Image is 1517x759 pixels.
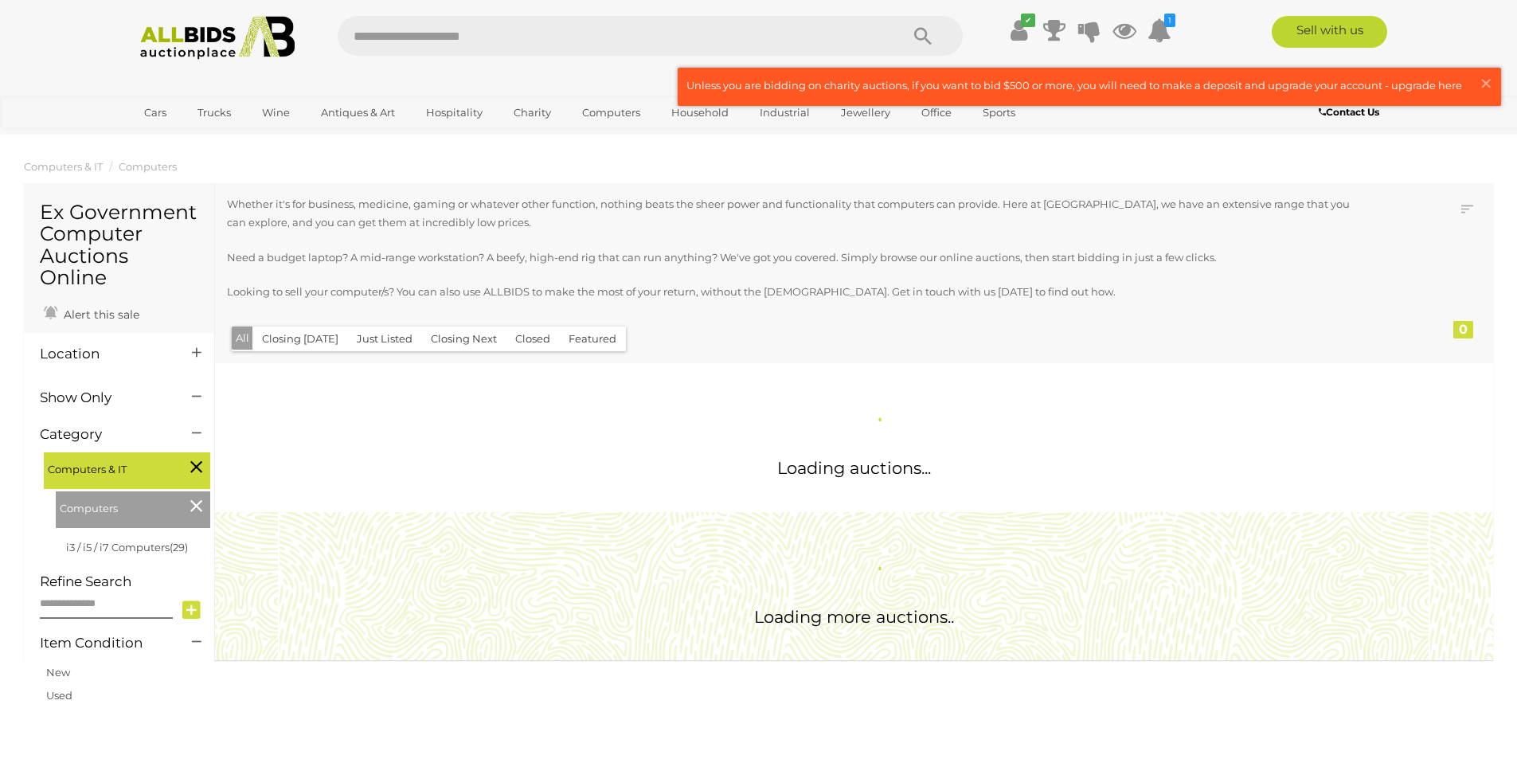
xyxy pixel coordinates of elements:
a: Wine [252,100,300,126]
a: Industrial [749,100,820,126]
span: Computers & IT [48,456,167,479]
a: Jewellery [831,100,901,126]
h4: Category [40,427,168,442]
button: Closed [506,327,560,351]
a: Hospitality [416,100,493,126]
p: Looking to sell your computer/s? You can also use ALLBIDS to make the most of your return, withou... [227,283,1365,301]
a: Charity [503,100,561,126]
a: Sell with us [1272,16,1387,48]
h4: Location [40,346,168,362]
img: Allbids.com.au [131,16,304,60]
a: Antiques & Art [311,100,405,126]
i: ✔ [1021,14,1035,27]
p: Need a budget laptop? A mid-range workstation? A beefy, high-end rig that can run anything? We've... [227,248,1365,267]
h4: Show Only [40,390,168,405]
button: Closing Next [421,327,506,351]
a: Trucks [187,100,241,126]
a: Computers [119,160,177,173]
span: Loading more auctions.. [754,607,954,627]
button: Featured [559,327,626,351]
span: (29) [170,541,188,554]
a: [GEOGRAPHIC_DATA] [134,126,268,152]
button: Closing [DATE] [252,327,348,351]
span: Alert this sale [60,307,139,322]
h1: Ex Government Computer Auctions Online [40,201,198,289]
a: Used [46,689,72,702]
a: i3 / i5 / i7 Computers(29) [66,541,188,554]
span: Loading auctions... [777,458,931,478]
a: Computers & IT [24,160,103,173]
a: Cars [134,100,177,126]
i: 1 [1164,14,1175,27]
a: 1 [1148,16,1171,45]
button: Just Listed [347,327,422,351]
p: Whether it's for business, medicine, gaming or whatever other function, nothing beats the sheer p... [227,195,1365,233]
span: Computers [60,495,179,518]
button: Search [883,16,963,56]
button: All [232,327,253,350]
h4: Item Condition [40,636,168,651]
a: ✔ [1007,16,1031,45]
a: Household [661,100,739,126]
a: Computers [572,100,651,126]
div: 0 [1453,321,1473,338]
a: Contact Us [1319,104,1383,121]
h4: Refine Search [40,574,210,589]
a: Alert this sale [40,301,143,325]
b: Contact Us [1319,106,1379,118]
a: Sports [972,100,1026,126]
span: × [1479,68,1493,99]
a: New [46,666,70,679]
a: Office [911,100,962,126]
